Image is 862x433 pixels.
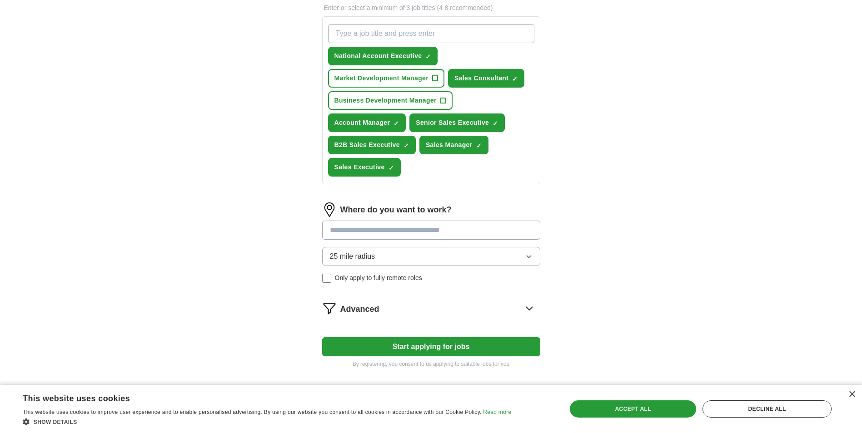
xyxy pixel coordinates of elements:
button: Business Development Manager [328,91,453,110]
div: Show details [23,417,511,426]
span: Business Development Manager [334,96,437,105]
button: B2B Sales Executive✓ [328,136,416,154]
button: National Account Executive✓ [328,47,438,65]
span: Show details [34,419,77,425]
span: Account Manager [334,118,390,128]
span: Sales Consultant [454,74,508,83]
span: Senior Sales Executive [416,118,489,128]
button: Market Development Manager [328,69,445,88]
button: Account Manager✓ [328,113,406,132]
div: Decline all [703,400,832,418]
input: Type a job title and press enter [328,24,534,43]
span: ✓ [476,142,482,149]
span: Advanced [340,303,379,315]
img: filter [322,301,337,315]
button: Senior Sales Executive✓ [409,113,505,132]
input: Only apply to fully remote roles [322,274,331,283]
h4: Country selection [573,381,715,407]
img: location.png [322,202,337,217]
div: This website uses cookies [23,390,488,404]
button: Start applying for jobs [322,337,540,356]
span: B2B Sales Executive [334,140,400,150]
p: By registering, you consent to us applying to suitable jobs for you [322,360,540,368]
span: ✓ [512,75,518,83]
button: 25 mile radius [322,247,540,266]
button: Sales Manager✓ [419,136,488,154]
label: Where do you want to work? [340,204,452,216]
div: Accept all [570,400,696,418]
a: Read more, opens a new window [483,409,511,415]
span: Only apply to fully remote roles [335,273,422,283]
div: Close [848,391,855,398]
button: Sales Executive✓ [328,158,401,177]
span: ✓ [493,120,498,127]
span: Market Development Manager [334,74,429,83]
span: ✓ [425,53,431,60]
span: 25 mile radius [330,251,375,262]
span: Sales Executive [334,162,385,172]
span: ✓ [404,142,409,149]
span: Sales Manager [426,140,473,150]
span: ✓ [394,120,399,127]
button: Sales Consultant✓ [448,69,524,88]
span: National Account Executive [334,51,422,61]
span: ✓ [389,164,394,172]
span: This website uses cookies to improve user experience and to enable personalised advertising. By u... [23,409,482,415]
p: Enter or select a minimum of 3 job titles (4-8 recommended) [322,3,540,13]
